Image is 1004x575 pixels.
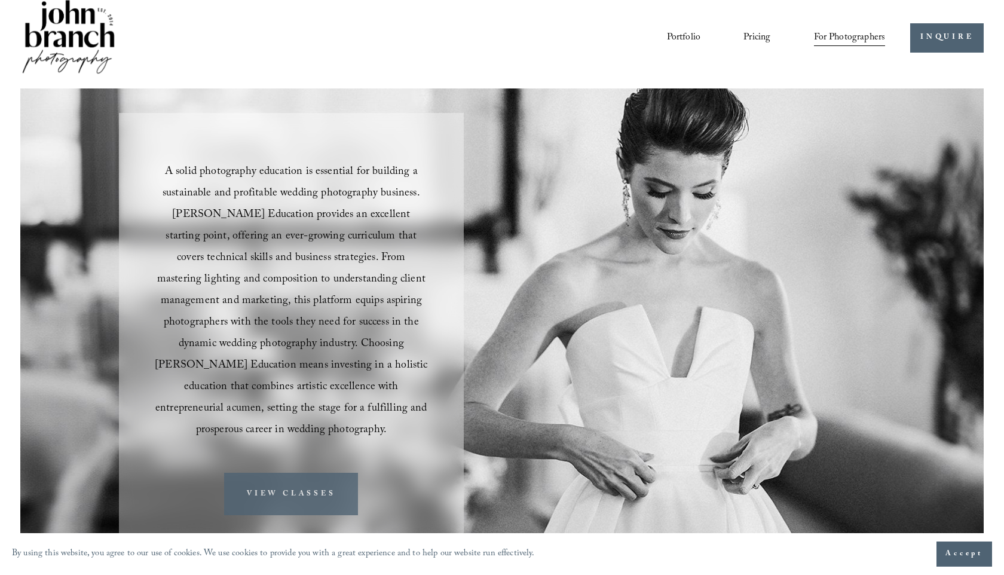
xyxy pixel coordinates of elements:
[814,27,886,48] a: folder dropdown
[945,548,983,560] span: Accept
[667,27,700,48] a: Portfolio
[814,29,886,47] span: For Photographers
[743,27,770,48] a: Pricing
[910,23,984,53] a: INQUIRE
[12,546,535,563] p: By using this website, you agree to our use of cookies. We use cookies to provide you with a grea...
[155,163,430,440] span: A solid photography education is essential for building a sustainable and profitable wedding phot...
[936,542,992,567] button: Accept
[224,473,358,515] a: VIEW CLASSES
